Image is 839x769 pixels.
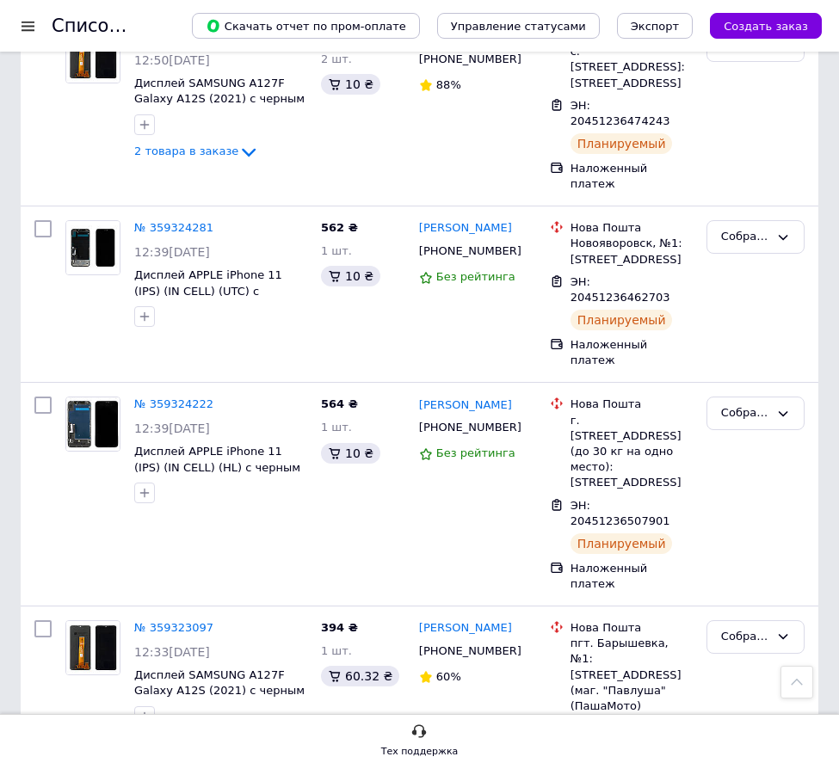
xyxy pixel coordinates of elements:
span: 2 товара в заказе [134,145,238,158]
div: Нова Пошта [571,220,693,236]
span: 12:39[DATE] [134,421,210,435]
span: 60% [436,670,461,683]
a: Дисплей SAMSUNG A127F Galaxy A12S (2021) с черным тачскрином [134,668,305,713]
div: г. [STREET_ADDRESS] (до 30 кг на одно место): [STREET_ADDRESS] [571,413,693,491]
button: Управление статусами [437,13,600,39]
span: Экспорт [631,20,679,33]
a: Дисплей SAMSUNG A127F Galaxy A12S (2021) с черным тачскрином [134,77,305,121]
span: 394 ₴ [321,621,358,634]
div: Нова Пошта [571,620,693,636]
a: 2 товара в заказе [134,145,259,157]
span: ЭН: 20451236507901 [571,499,670,528]
a: [PERSON_NAME] [419,220,512,237]
div: Нова Пошта [571,397,693,412]
a: [PERSON_NAME] [419,620,512,637]
span: ЭН: 20451236474243 [571,99,670,128]
span: 12:33[DATE] [134,645,210,659]
a: Фото товару [65,220,120,275]
div: 10 ₴ [321,443,380,464]
div: [PHONE_NUMBER] [416,416,522,439]
div: [PHONE_NUMBER] [416,640,522,662]
a: Фото товару [65,397,120,452]
div: [PHONE_NUMBER] [416,48,522,71]
a: Дисплей APPLE iPhone 11 (IPS) (IN CELL) (HL) с черным тачскрином [134,445,300,489]
button: Создать заказ [710,13,822,39]
div: 10 ₴ [321,74,380,95]
a: Создать заказ [693,19,822,32]
button: Экспорт [617,13,693,39]
span: 1 шт. [321,644,352,657]
div: Новояворовск, №1: [STREET_ADDRESS] [571,236,693,267]
div: [PHONE_NUMBER] [416,240,522,262]
div: Тех поддержка [381,743,459,760]
span: 88% [436,78,461,91]
div: Наложенный платеж [571,161,693,192]
a: Фото товару [65,620,120,675]
a: № 359324222 [134,397,213,410]
div: Собран (Ждёт телефонистку [721,404,769,422]
a: Фото товару [65,28,120,83]
span: 12:39[DATE] [134,245,210,259]
span: 12:50[DATE] [134,53,210,67]
span: Без рейтинга [436,270,515,283]
div: 60.32 ₴ [321,666,399,686]
button: Скачать отчет по пром-оплате [192,13,420,39]
a: № 359324281 [134,221,213,234]
div: Планируемый [571,133,673,154]
div: пгт. Барышевка, №1: [STREET_ADDRESS] (маг. "Павлуша" (ПашаМото) [571,636,693,714]
span: Управление статусами [451,20,586,33]
div: Планируемый [571,533,673,554]
div: 10 ₴ [321,266,380,286]
span: 564 ₴ [321,397,358,410]
span: 1 шт. [321,421,352,434]
a: Дисплей APPLE iPhone 11 (IPS) (IN CELL) (UTC) с черным тачскрином [134,268,282,313]
span: Скачать отчет по пром-оплате [206,18,406,34]
div: Наложенный платеж [571,337,693,368]
span: Создать заказ [724,20,808,33]
span: ЭН: 20451236462703 [571,275,670,305]
span: 562 ₴ [321,221,358,234]
div: Собран (Ждёт телефонистку [721,228,769,246]
img: Фото товару [66,221,120,274]
a: № 359323097 [134,621,213,634]
span: 1 шт. [321,244,352,257]
div: Наложенный платеж [571,561,693,592]
div: с. [STREET_ADDRESS]: [STREET_ADDRESS] [571,44,693,91]
span: 2 шт. [321,52,352,65]
span: Без рейтинга [436,446,515,459]
img: Фото товару [66,29,120,83]
img: Фото товару [66,397,120,451]
h1: Список заказов [52,15,200,36]
div: Собран (Ждёт телефонистку [721,628,769,646]
img: Фото товару [66,621,120,674]
div: Планируемый [571,310,673,330]
a: [PERSON_NAME] [419,397,512,414]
